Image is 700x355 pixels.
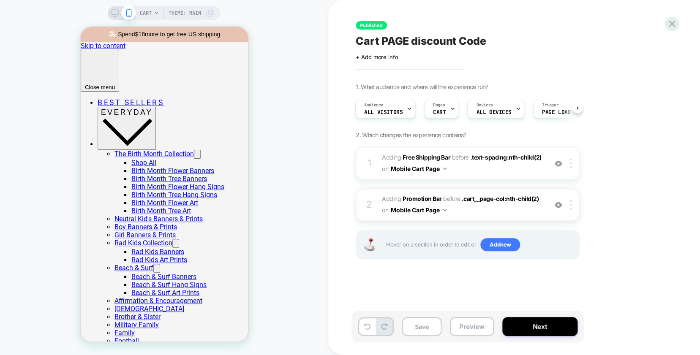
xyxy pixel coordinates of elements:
span: BEFORE [452,154,468,161]
span: Published [356,21,387,30]
div: 2 [365,196,373,213]
a: Birth Month Flower Banners [51,140,133,148]
span: Add new [480,238,520,252]
span: All Visitors [364,109,403,115]
a: Family [34,302,54,310]
img: Joystick [361,238,378,251]
span: Cart PAGE discount Code [356,35,486,47]
a: Best Sellers [17,71,83,80]
a: Brother & Sister [34,286,80,294]
a: Rad Kids Collection [34,212,92,220]
button: Preview [450,317,494,336]
a: Neutral Kid's Banners & Prints [34,188,122,196]
span: Theme: MAIN [169,6,201,20]
b: Free Shipping Bar [403,154,450,161]
img: down arrow [443,168,447,170]
span: Devices [476,102,493,108]
a: Football [34,310,58,318]
button: Everyday [17,80,75,123]
button: Rad Kids Collection [92,212,98,221]
span: BEFORE [443,195,460,202]
a: Boy Banners & Prints [34,196,96,204]
img: down arrow [443,209,447,211]
a: [DEMOGRAPHIC_DATA] [34,278,104,286]
a: Girl Banners & Prints [34,204,95,212]
a: Military Family [34,294,78,302]
a: Rad Kids Art Prints [51,229,106,237]
a: Birth Month Tree Art [51,180,110,188]
div: The Birth Month Collection [34,132,167,188]
span: Adding [382,154,450,161]
div: Spend more to get free US shipping [28,3,139,11]
span: Adding [382,195,442,202]
a: Birth Month Flower Art [51,172,117,180]
span: Page Load [542,109,571,115]
button: Beach & Surf [73,237,79,246]
a: Birth Month Flower Hang Signs [51,156,144,164]
a: Beach & Surf Banners [51,246,116,254]
button: Save [402,317,441,336]
span: Hover on a section in order to edit or [386,238,575,252]
span: Close menu [4,57,34,63]
button: Next [502,317,577,336]
a: Affirmation & Encouragement [34,270,122,278]
span: CART [433,109,446,115]
div: Beach & Surf [34,246,167,270]
a: Beach & Surf [34,237,73,245]
span: .text-spacing:nth-child(2) [470,154,541,161]
span: 2. Which changes the experience contains? [356,131,466,138]
span: CART [140,6,152,20]
b: Promotion Bar [403,195,442,202]
img: crossed eye [555,160,562,167]
a: Birth Month Tree Banners [51,148,126,156]
span: 1. What audience and where will the experience run? [356,83,488,90]
span: Pages [433,102,445,108]
button: Mobile Cart Page [391,204,447,216]
img: crossed eye [555,201,562,209]
div: 1 [365,155,373,172]
button: Mobile Cart Page [391,163,447,175]
span: Audience [364,102,383,108]
a: The Birth Month Collection [34,123,113,131]
a: Beach & Surf Art Prints [51,262,119,270]
span: .cart__page-col:nth-child(2) [461,195,539,202]
a: Rad Kids Banners [51,221,104,229]
a: Birth Month Tree Hang Signs [51,164,136,172]
span: on [382,205,388,215]
span: Trigger [542,102,558,108]
a: Shop All [51,132,76,140]
span: + Add more info [356,54,398,60]
img: close [570,200,572,209]
span: Everyday [20,81,72,89]
span: on [382,163,388,174]
img: close [570,159,572,168]
a: Beach & Surf Hang Signs [51,254,126,262]
span: $18 [54,4,64,11]
span: ALL DEVICES [476,109,511,115]
button: The Birth Month Collection [113,123,120,132]
div: Rad Kids Collection [34,221,167,237]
